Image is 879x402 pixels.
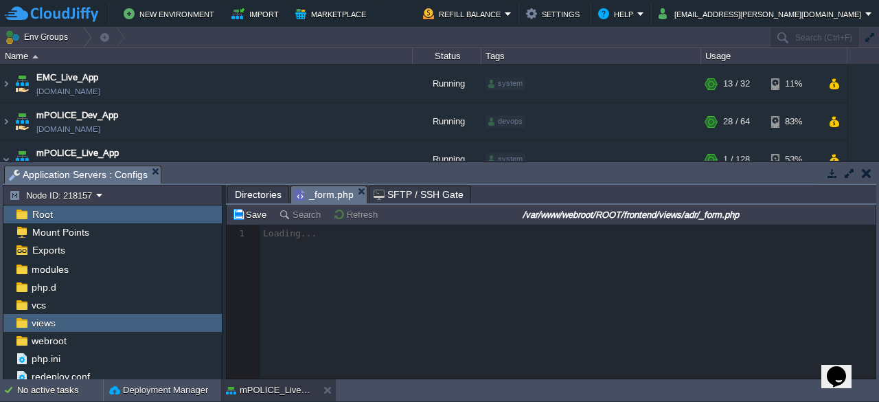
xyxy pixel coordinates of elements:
[36,146,119,160] a: mPOLICE_Live_App
[423,5,505,22] button: Refill Balance
[29,281,58,293] a: php.d
[32,55,38,58] img: AMDAwAAAACH5BAEAAAAALAAAAAABAAEAAAICRAEAOw==
[9,166,148,183] span: Application Servers : Configs
[29,317,58,329] a: views
[5,5,98,23] img: CloudJiffy
[29,335,69,347] a: webroot
[12,103,32,140] img: AMDAwAAAACH5BAEAAAAALAAAAAABAAEAAAICRAEAOw==
[1,48,412,64] div: Name
[1,65,12,102] img: AMDAwAAAACH5BAEAAAAALAAAAAABAAEAAAICRAEAOw==
[5,27,73,47] button: Env Groups
[413,48,481,64] div: Status
[29,370,92,383] a: redeploy.conf
[771,103,816,140] div: 83%
[659,5,865,22] button: [EMAIL_ADDRESS][PERSON_NAME][DOMAIN_NAME]
[771,141,816,178] div: 53%
[279,208,325,221] button: Search
[482,48,700,64] div: Tags
[36,71,98,85] a: EMC_Live_App
[30,208,55,221] a: Root
[295,5,370,22] button: Marketplace
[30,226,91,238] a: Mount Points
[295,186,354,203] span: _form.php
[235,186,282,203] span: Directories
[226,383,312,397] button: mPOLICE_Live_App
[413,65,481,102] div: Running
[486,153,525,166] div: system
[12,141,32,178] img: AMDAwAAAACH5BAEAAAAALAAAAAABAAEAAAICRAEAOw==
[771,65,816,102] div: 11%
[36,160,100,174] a: [DOMAIN_NAME]
[1,103,12,140] img: AMDAwAAAACH5BAEAAAAALAAAAAABAAEAAAICRAEAOw==
[109,383,208,397] button: Deployment Manager
[29,263,71,276] a: modules
[413,141,481,178] div: Running
[36,85,100,98] a: [DOMAIN_NAME]
[413,103,481,140] div: Running
[598,5,637,22] button: Help
[290,186,367,203] li: /var/www/webroot/ROOT/frontend/views/adr/_form.php
[723,141,750,178] div: 1 / 128
[723,103,750,140] div: 28 / 64
[30,244,67,256] a: Exports
[723,65,750,102] div: 13 / 32
[29,353,62,365] a: php.ini
[702,48,847,64] div: Usage
[12,65,32,102] img: AMDAwAAAACH5BAEAAAAALAAAAAABAAEAAAICRAEAOw==
[232,208,271,221] button: Save
[821,347,865,388] iframe: chat widget
[17,379,103,401] div: No active tasks
[374,186,464,203] span: SFTP / SSH Gate
[124,5,218,22] button: New Environment
[1,141,12,178] img: AMDAwAAAACH5BAEAAAAALAAAAAABAAEAAAICRAEAOw==
[486,115,525,128] div: devops
[29,299,48,311] a: vcs
[231,5,283,22] button: Import
[333,208,382,221] button: Refresh
[526,5,584,22] button: Settings
[36,109,118,122] a: mPOLICE_Dev_App
[9,189,96,201] button: Node ID: 218157
[36,122,100,136] a: [DOMAIN_NAME]
[486,78,525,90] div: system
